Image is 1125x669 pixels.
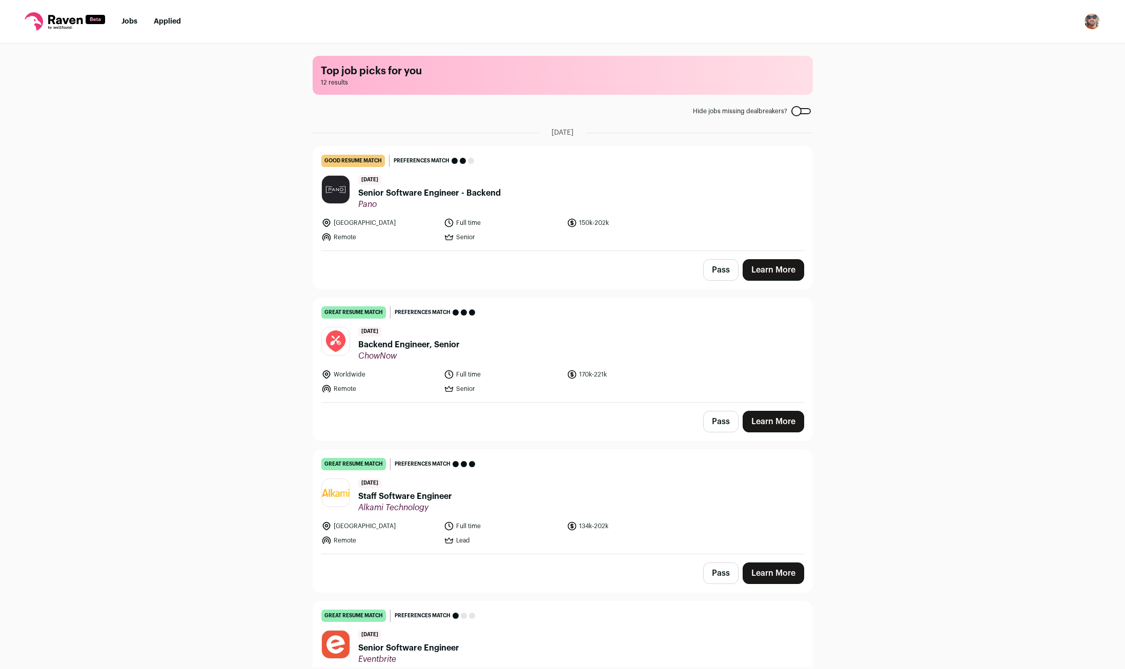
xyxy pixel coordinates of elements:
span: Preferences match [394,156,449,166]
li: [GEOGRAPHIC_DATA] [321,521,438,531]
span: Staff Software Engineer [358,490,452,503]
span: Preferences match [395,307,451,318]
span: [DATE] [358,175,381,185]
span: Senior Software Engineer - Backend [358,187,501,199]
img: 2831418-medium_jpg [1084,13,1100,30]
span: Backend Engineer, Senior [358,339,460,351]
a: Learn More [743,562,804,584]
li: Senior [444,384,561,394]
h1: Top job picks for you [321,64,805,78]
a: good resume match Preferences match [DATE] Senior Software Engineer - Backend Pano [GEOGRAPHIC_DA... [313,147,812,250]
span: Senior Software Engineer [358,642,459,654]
li: Remote [321,384,438,394]
span: [DATE] [551,128,574,138]
button: Open dropdown [1084,13,1100,30]
a: Learn More [743,411,804,432]
span: Preferences match [395,459,451,469]
li: Full time [444,218,561,228]
li: 170k-221k [567,369,684,380]
span: Preferences match [395,611,451,621]
li: 150k-202k [567,218,684,228]
li: 134k-202k [567,521,684,531]
a: Jobs [121,18,137,25]
span: [DATE] [358,327,381,337]
span: [DATE] [358,478,381,488]
img: c8f12d2ae5e4bea18977cd045833388b80ff4d44ec365854a3e24d94081ce1e2.jpg [322,176,350,203]
span: [DATE] [358,630,381,640]
img: 30f2d7c96d74c59bb225f22fd607278207284c290477e370201cad183887230c.jpg [322,327,350,355]
span: Eventbrite [358,654,459,664]
span: 12 results [321,78,805,87]
img: ca605becdc6123622f8cf29478781bbdb28cc1660f6e382918c244203eb32ca9.jpg [322,631,350,658]
a: great resume match Preferences match [DATE] Staff Software Engineer Alkami Technology [GEOGRAPHIC... [313,450,812,554]
button: Pass [703,562,739,584]
a: Applied [154,18,181,25]
li: Lead [444,535,561,546]
a: Learn More [743,259,804,281]
div: great resume match [321,458,386,470]
span: Alkami Technology [358,503,452,513]
button: Pass [703,411,739,432]
div: good resume match [321,155,385,167]
li: Senior [444,232,561,242]
img: c845aac2789c1b30fdc3eb4176dac537391df06ed23acd8e89f60a323ad6dbd0.png [322,489,350,497]
a: great resume match Preferences match [DATE] Backend Engineer, Senior ChowNow Worldwide Full time ... [313,298,812,402]
div: great resume match [321,610,386,622]
span: Pano [358,199,501,210]
li: Remote [321,232,438,242]
li: Remote [321,535,438,546]
li: [GEOGRAPHIC_DATA] [321,218,438,228]
li: Full time [444,521,561,531]
span: Hide jobs missing dealbreakers? [693,107,787,115]
button: Pass [703,259,739,281]
div: great resume match [321,306,386,319]
li: Worldwide [321,369,438,380]
li: Full time [444,369,561,380]
span: ChowNow [358,351,460,361]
